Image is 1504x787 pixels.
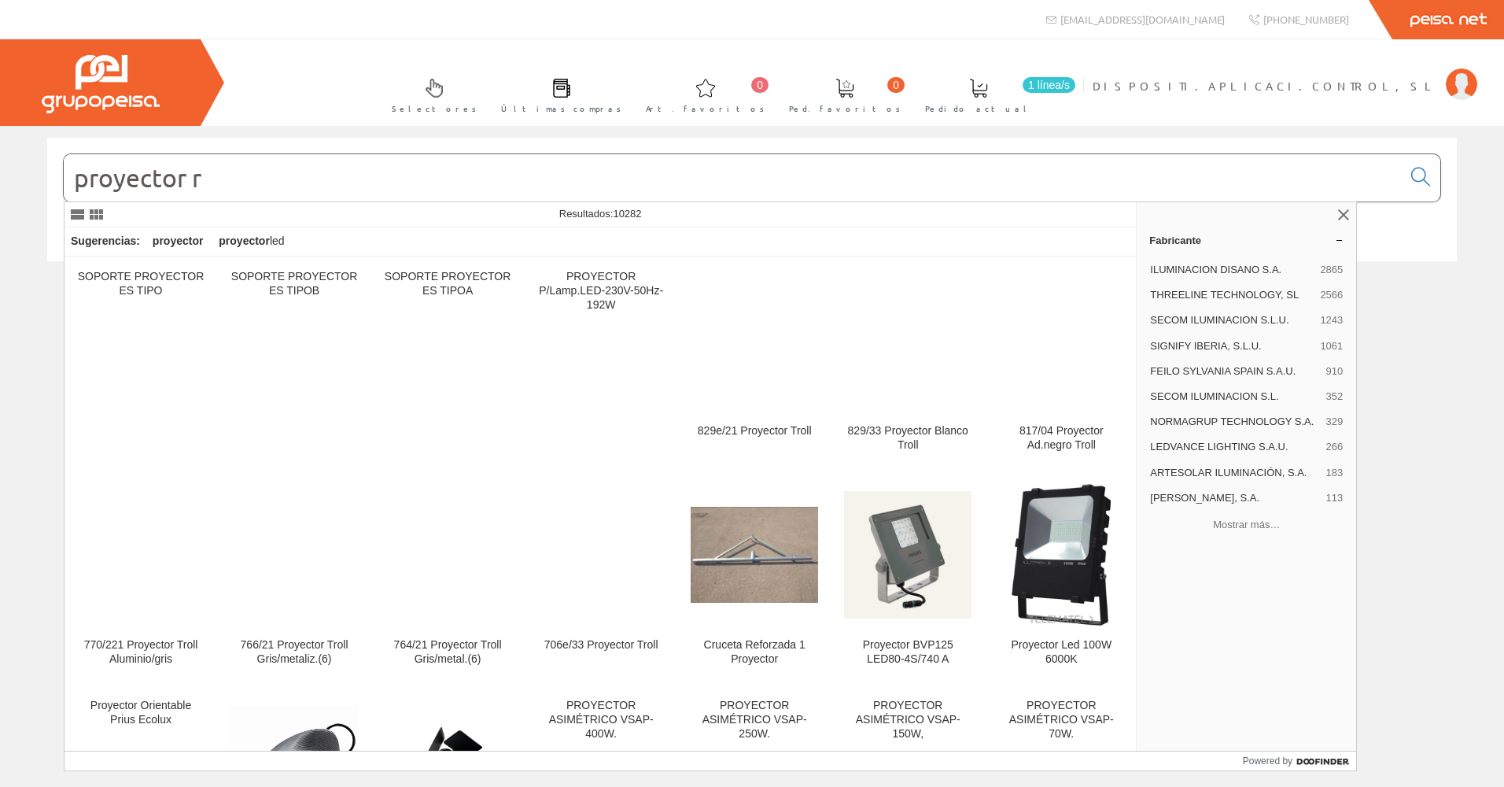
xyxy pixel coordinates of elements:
a: DISPOSITI.APLICACI.CONTROL, SL [1093,65,1477,80]
span: 1061 [1320,339,1343,353]
span: FEILO SYLVANIA SPAIN S.A.U. [1150,364,1319,379]
span: SECOM ILUMINACION S.L.U. [1150,313,1314,327]
div: PROYECTOR P/Lamp.LED-230V-50Hz-192W [537,270,665,312]
span: 1 línea/s [1023,77,1075,93]
input: Buscar... [64,154,1402,201]
span: Ped. favoritos [789,101,901,116]
div: Proyector BVP125 LED80-4S/740 A [844,638,971,667]
div: SOPORTE PROYECTORES TIPO [77,270,205,298]
span: ARTESOLAR ILUMINACIÓN, S.A. [1150,466,1319,480]
span: Pedido actual [925,101,1032,116]
span: [EMAIL_ADDRESS][DOMAIN_NAME] [1060,13,1225,26]
a: Selectores [376,65,485,123]
span: Selectores [392,101,477,116]
strong: proyector [153,235,204,247]
div: Cruceta Reforzada 1 Proyector [691,638,818,667]
span: Últimas compras [501,101,621,116]
span: ILUMINACION DISANO S.A. [1150,263,1314,277]
img: Cruceta Reforzada 1 Proyector [691,507,818,603]
a: 829e/21 Proyector Troll 829e/21 Proyector Troll [678,257,831,471]
strong: proyector [219,235,270,247]
span: LEDVANCE LIGHTING S.A.U. [1150,440,1319,454]
div: led [212,227,290,256]
a: 706e/33 Proyector Troll 706e/33 Proyector Troll [525,471,677,685]
span: 352 [1326,390,1344,404]
div: © Grupo Peisa [47,281,1457,294]
div: Proyector Led 100W 6000K [997,638,1125,667]
div: PROYECTOR ASIMÉTRICO VSAP-70W. [997,699,1125,741]
div: PROYECTOR ASIMÉTRICO VSAP-150W, [844,699,971,741]
span: SIGNIFY IBERIA, S.L.U. [1150,339,1314,353]
div: 764/21 Proyector Troll Gris/metal.(6) [384,638,511,667]
a: Cruceta Reforzada 1 Proyector Cruceta Reforzada 1 Proyector [678,471,831,685]
span: 10282 [613,208,641,220]
span: [PERSON_NAME], S.A. [1150,491,1319,505]
span: Powered by [1243,754,1292,768]
span: 266 [1326,440,1344,454]
div: 829/33 Proyector Blanco Troll [844,424,971,453]
img: Proyector Led 100W 6000K [1012,484,1111,626]
span: THREELINE TECHNOLOGY, SL [1150,288,1314,302]
span: DISPOSITI.APLICACI.CONTROL, SL [1093,78,1438,94]
span: 113 [1326,491,1344,505]
div: 766/21 Proyector Troll Gris/metaliz.(6) [230,638,358,667]
a: SOPORTE PROYECTORES TIPOA [371,257,524,471]
div: 770/221 Proyector Troll Aluminio/gris [77,638,205,667]
span: NORMAGRUP TECHNOLOGY S.A. [1150,415,1319,429]
a: 770/221 Proyector Troll Aluminio/gris 770/221 Proyector Troll Aluminio/gris [65,471,217,685]
div: 829e/21 Proyector Troll [691,424,818,438]
img: Grupo Peisa [42,55,160,113]
span: 910 [1326,364,1344,379]
div: PROYECTOR ASIMÉTRICO VSAP-250W. [691,699,818,741]
div: Sugerencias: [65,231,143,253]
a: SOPORTE PROYECTORES TIPOB [218,257,370,471]
span: SECOM ILUMINACION S.L. [1150,390,1319,404]
a: Proyector BVP125 LED80-4S/740 A Proyector BVP125 LED80-4S/740 A [831,471,984,685]
a: 764/21 Proyector Troll Gris/metal.(6) 764/21 Proyector Troll Gris/metal.(6) [371,471,524,685]
div: SOPORTE PROYECTORES TIPOA [384,270,511,298]
span: 183 [1326,466,1344,480]
a: 1 línea/s Pedido actual [909,65,1079,123]
a: Proyector Led 100W 6000K Proyector Led 100W 6000K [985,471,1137,685]
button: Mostrar más… [1143,512,1350,538]
span: 329 [1326,415,1344,429]
div: SOPORTE PROYECTORES TIPOB [230,270,358,298]
a: 829/33 Proyector Blanco Troll 829/33 Proyector Blanco Troll [831,257,984,471]
div: 817/04 Proyector Ad.negro Troll [997,424,1125,453]
a: SOPORTE PROYECTORES TIPO [65,257,217,471]
span: 1243 [1320,313,1343,327]
div: Proyector Orientable Prius Ecolux [77,699,205,727]
a: Fabricante [1137,227,1356,253]
a: Últimas compras [485,65,629,123]
a: PROYECTOR P/Lamp.LED-230V-50Hz-192W [525,257,677,471]
a: 766/21 Proyector Troll Gris/metaliz.(6) 766/21 Proyector Troll Gris/metaliz.(6) [218,471,370,685]
span: Art. favoritos [646,101,765,116]
div: 706e/33 Proyector Troll [537,638,665,652]
span: Resultados: [559,208,642,220]
div: PROYECTOR ASIMÉTRICO VSAP-400W. [537,699,665,741]
span: [PHONE_NUMBER] [1263,13,1349,26]
span: 0 [751,77,769,93]
span: 0 [887,77,905,93]
span: 2566 [1320,288,1343,302]
a: 817/04 Proyector Ad.negro Troll 817/04 Proyector Ad.negro Troll [985,257,1137,471]
a: Powered by [1243,752,1357,770]
span: 2865 [1320,263,1343,277]
img: Proyector BVP125 LED80-4S/740 A [844,491,971,619]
